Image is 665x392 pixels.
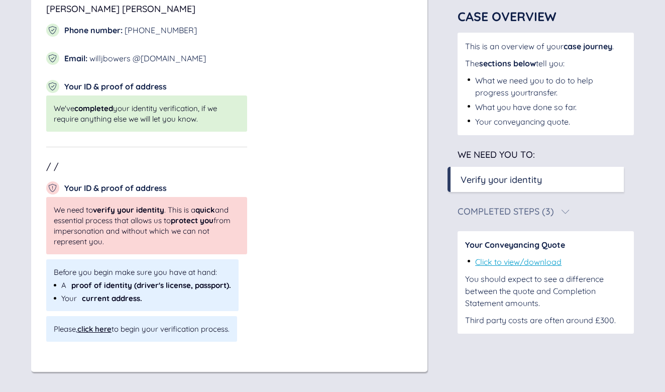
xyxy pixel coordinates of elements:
[64,81,167,91] span: Your ID & proof of address
[71,280,231,290] span: proof of identity (driver's license, passport).
[465,240,565,250] span: Your Conveyancing Quote
[475,116,570,128] div: Your conveyancing quote.
[64,25,123,35] span: Phone number :
[54,267,231,277] span: Before you begin make sure you have at hand:
[54,280,231,290] div: A
[46,161,59,172] span: / /
[64,52,206,64] div: willjbowers @[DOMAIN_NAME]
[461,173,542,186] div: Verify your identity
[458,9,557,24] span: Case Overview
[54,293,231,304] div: Your
[171,216,213,225] span: protect you
[54,324,230,334] span: Please, to begin your verification process.
[82,293,142,304] span: current address.
[77,324,112,334] div: click here
[475,74,626,99] div: What we need you to do to help progress your transfer .
[465,273,626,309] div: You should expect to see a difference between the quote and Completion Statement amounts.
[64,183,167,193] span: Your ID & proof of address
[475,257,562,267] a: Click to view/download
[46,3,195,15] span: [PERSON_NAME] [PERSON_NAME]
[64,24,197,36] div: [PHONE_NUMBER]
[465,57,626,69] div: The tell you:
[465,40,626,52] div: This is an overview of your .
[465,314,626,326] div: Third party costs are often around £300.
[195,205,215,215] span: quick
[93,205,164,215] span: verify your identity
[475,101,577,113] div: What you have done so far.
[458,149,535,160] span: We need you to:
[64,53,87,63] span: Email :
[54,205,240,247] span: We need to . This is a and essential process that allows us to from impersonation and without whi...
[74,104,113,113] span: completed
[54,103,240,124] span: We've your identity verification, if we require anything else we will let you know.
[479,58,536,68] span: sections below
[564,41,612,51] span: case journey
[458,207,554,216] div: Completed Steps (3)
